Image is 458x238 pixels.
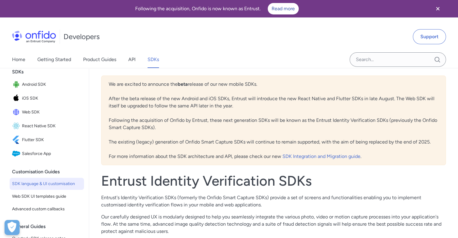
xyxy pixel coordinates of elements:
div: SDKs [12,66,86,78]
input: Onfido search input field [350,52,446,67]
span: SDK language & UI customisation [12,180,82,187]
a: Getting Started [37,51,71,68]
span: Web SDK UI templates guide [12,193,82,200]
div: Customisation Guides [12,166,86,178]
a: Product Guides [83,51,116,68]
a: Support [413,29,446,44]
span: Web SDK [22,108,82,116]
b: beta [178,81,188,87]
button: Close banner [427,1,449,16]
div: Cookie Preferences [5,220,20,235]
a: SDK Integration and Migration guide [282,153,360,159]
a: Web SDK UI templates guide [10,190,84,202]
a: IconSalesforce AppSalesforce App [10,147,84,160]
a: Read more [268,3,299,14]
img: IconFlutter SDK [12,136,22,144]
span: Android SDK [22,80,82,89]
svg: Close banner [434,5,441,12]
a: Advanced custom callbacks [10,203,84,215]
a: SDK language & UI customisation [10,178,84,190]
h1: Developers [64,32,100,42]
span: Advanced custom callbacks [12,206,82,213]
a: IconReact Native SDKReact Native SDK [10,119,84,133]
a: IconiOS SDKiOS SDK [10,92,84,105]
button: Open Preferences [5,220,20,235]
a: API [128,51,136,68]
img: IconReact Native SDK [12,122,22,130]
img: IconWeb SDK [12,108,22,116]
div: Following the acquisition, Onfido is now known as Entrust. [7,3,427,14]
span: Salesforce App [22,150,82,158]
div: General Guides [12,221,86,233]
a: SDKs [148,51,159,68]
p: Entrust's Identity Verification SDKs (formerly the Onfido Smart Capture SDKs) provide a set of sc... [101,194,446,209]
img: IconSalesforce App [12,150,22,158]
span: iOS SDK [22,94,82,103]
span: Flutter SDK [22,136,82,144]
span: React Native SDK [22,122,82,130]
img: IconAndroid SDK [12,80,22,89]
a: Home [12,51,25,68]
a: IconWeb SDKWeb SDK [10,106,84,119]
img: IconiOS SDK [12,94,22,103]
h1: Entrust Identity Verification SDKs [101,172,446,189]
a: IconFlutter SDKFlutter SDK [10,133,84,147]
p: Our carefully designed UX is modularly designed to help you seamlessly integrate the various phot... [101,213,446,235]
img: Onfido Logo [12,31,56,43]
a: IconAndroid SDKAndroid SDK [10,78,84,91]
div: We are excited to announce the release of our new mobile SDKs. After the beta release of the new ... [101,76,446,165]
